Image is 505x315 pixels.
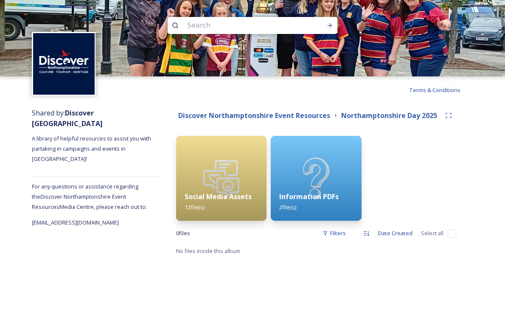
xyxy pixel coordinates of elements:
span: [EMAIL_ADDRESS][DOMAIN_NAME] [32,219,119,226]
strong: Social Media Assets [185,192,252,201]
span: 12 file(s) [185,203,205,211]
strong: Discover [GEOGRAPHIC_DATA] [32,108,103,128]
strong: Information PDFs [279,192,339,201]
div: Date Created [374,225,417,242]
span: A library of helpful resources to assist you with partaking in campaigns and events in [GEOGRAPHI... [32,135,152,163]
span: For any questions or assistance regarding the Discover Northamptonshire Event Resources Media Cen... [32,183,147,211]
strong: Northamptonshire Day 2025 [341,111,437,120]
span: Shared by: [32,108,103,128]
span: Terms & Conditions [409,86,460,94]
img: 57273e89-16d2-4eb5-adbd-b4714f80d228.jpg [176,136,267,221]
span: 0 file s [176,229,190,237]
a: Terms & Conditions [409,85,473,95]
span: 2 file(s) [279,203,296,211]
img: 74aea876-34f9-41ed-a5a7-3cc75dfe97ef.jpg [271,136,361,221]
strong: Discover Northamptonshire Event Resources [178,111,330,120]
div: Filters [318,225,350,242]
img: Untitled%20design%20%282%29.png [33,33,95,95]
span: Select all [421,229,443,237]
input: Search [183,16,299,35]
span: No files inside this album [176,247,240,255]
